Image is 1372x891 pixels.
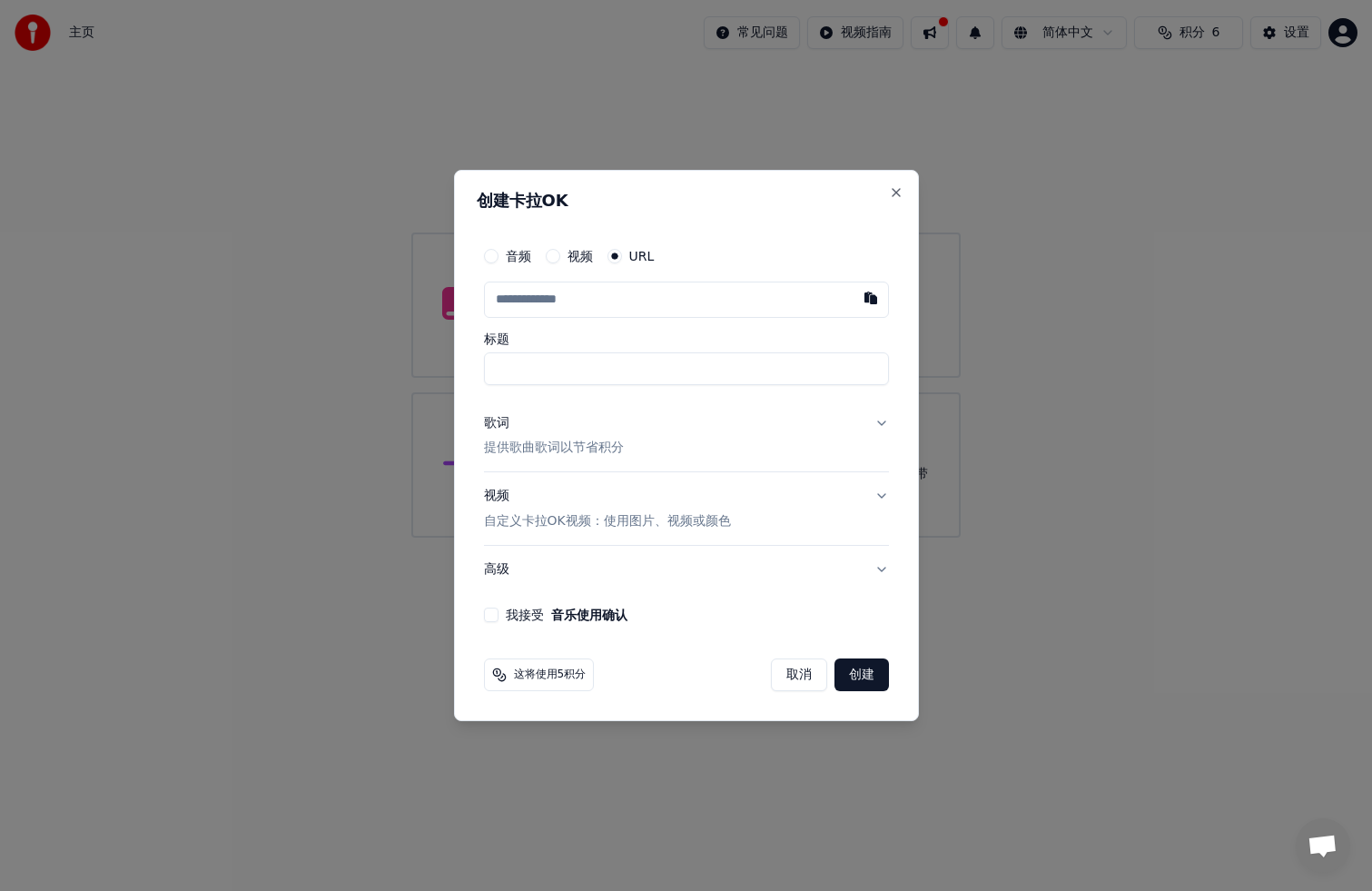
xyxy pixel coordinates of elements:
[484,546,889,593] button: 高级
[834,658,889,691] button: 创建
[484,332,889,345] label: 标题
[551,609,627,621] button: 我接受
[484,440,624,458] p: 提供歌曲歌词以节省积分
[506,250,531,262] label: 音频
[484,488,731,531] div: 视频
[506,609,627,621] label: 我接受
[484,414,509,432] div: 歌词
[514,668,587,682] span: 这将使用5积分
[568,250,593,262] label: 视频
[477,193,896,209] h2: 创建卡拉OK
[629,250,655,262] label: URL
[484,512,731,530] p: 自定义卡拉OK视频：使用图片、视频或颜色
[771,658,827,691] button: 取消
[484,473,889,546] button: 视频自定义卡拉OK视频：使用图片、视频或颜色
[484,400,889,472] button: 歌词提供歌曲歌词以节省积分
